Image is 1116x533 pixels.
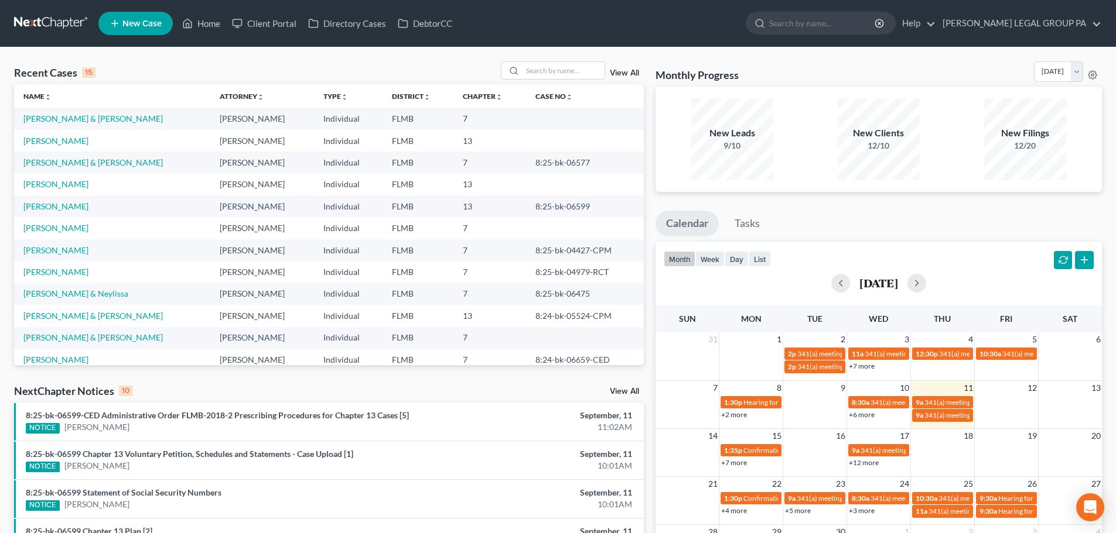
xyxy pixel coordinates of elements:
span: 9a [852,446,859,455]
span: 8:30a [852,398,869,407]
span: 11 [963,381,974,395]
td: 8:25-bk-04427-CPM [526,239,644,261]
span: Tue [807,314,823,324]
span: 341(a) meeting for [PERSON_NAME] & [PERSON_NAME] [861,446,1036,455]
span: 19 [1026,429,1038,443]
td: Individual [314,239,383,261]
td: [PERSON_NAME] [210,283,314,305]
td: FLMB [383,327,454,349]
a: Directory Cases [302,13,392,34]
span: 1:30p [724,398,742,407]
td: Individual [314,174,383,195]
td: [PERSON_NAME] [210,261,314,283]
button: week [695,251,725,267]
span: 10:30a [916,494,937,503]
td: 8:25-bk-04979-RCT [526,261,644,283]
a: [PERSON_NAME] [23,201,88,211]
div: New Clients [838,126,920,140]
span: 15 [771,429,783,443]
span: Confirmation hearing for [PERSON_NAME] & [PERSON_NAME] [743,494,938,503]
span: Wed [869,314,888,324]
td: [PERSON_NAME] [210,349,314,370]
span: 341(a) meeting for [PERSON_NAME] & [PERSON_NAME] [797,349,972,358]
span: 13 [1090,381,1102,395]
td: [PERSON_NAME] [210,217,314,239]
span: 12 [1026,381,1038,395]
div: September, 11 [438,448,632,460]
span: 16 [835,429,847,443]
span: Mon [741,314,762,324]
td: FLMB [383,108,454,129]
div: Open Intercom Messenger [1076,493,1104,521]
td: 7 [453,217,526,239]
a: Districtunfold_more [392,92,431,101]
span: 10 [899,381,910,395]
span: Sat [1063,314,1077,324]
span: 9:30a [980,494,997,503]
td: 13 [453,305,526,326]
span: Hearing for [PERSON_NAME] [743,398,835,407]
div: Recent Cases [14,66,95,80]
h2: [DATE] [859,277,898,289]
span: 8:30a [852,494,869,503]
span: 4 [967,332,974,346]
span: 341(a) meeting for [PERSON_NAME] [929,507,1042,515]
span: 341(a) meeting for [PERSON_NAME] & [PERSON_NAME] [797,362,972,371]
a: +12 more [849,458,879,467]
td: 7 [453,261,526,283]
button: day [725,251,749,267]
td: [PERSON_NAME] [210,305,314,326]
span: 27 [1090,477,1102,491]
a: 8:25-bk-06599 Chapter 13 Voluntary Petition, Schedules and Statements - Case Upload [1] [26,449,353,459]
span: 31 [707,332,719,346]
td: FLMB [383,174,454,195]
span: 341(a) meeting for [PERSON_NAME] [871,494,984,503]
td: [PERSON_NAME] [210,239,314,261]
a: [PERSON_NAME] & [PERSON_NAME] [23,114,163,123]
span: Fri [1000,314,1012,324]
a: [PERSON_NAME] [64,460,129,472]
span: 3 [903,332,910,346]
i: unfold_more [257,94,264,101]
td: FLMB [383,305,454,326]
td: 8:25-bk-06577 [526,152,644,173]
span: 2p [788,362,796,371]
div: 15 [82,67,95,78]
a: [PERSON_NAME] [23,223,88,233]
span: 341(a) meeting for [PERSON_NAME] [939,349,1052,358]
td: Individual [314,261,383,283]
a: [PERSON_NAME] & [PERSON_NAME] [23,332,163,342]
span: 25 [963,477,974,491]
span: 20 [1090,429,1102,443]
div: 10:01AM [438,460,632,472]
td: 8:25-bk-06475 [526,283,644,305]
span: 6 [1095,332,1102,346]
a: Home [176,13,226,34]
td: Individual [314,305,383,326]
td: FLMB [383,239,454,261]
span: 26 [1026,477,1038,491]
span: 10:30a [980,349,1001,358]
span: 14 [707,429,719,443]
span: 9a [916,411,923,419]
span: 22 [771,477,783,491]
a: [PERSON_NAME] [23,245,88,255]
span: 341(a) meeting for [PERSON_NAME] [924,398,1037,407]
button: month [664,251,695,267]
a: Attorneyunfold_more [220,92,264,101]
div: September, 11 [438,410,632,421]
span: 2 [839,332,847,346]
td: Individual [314,152,383,173]
span: 341(a) meeting for [PERSON_NAME] [1002,349,1115,358]
a: Calendar [656,211,719,236]
span: Confirmation Hearing for [PERSON_NAME] & [PERSON_NAME] [743,446,940,455]
input: Search by name... [769,12,876,34]
button: list [749,251,771,267]
span: 2p [788,349,796,358]
a: [PERSON_NAME] [64,498,129,510]
a: [PERSON_NAME] & [PERSON_NAME] [23,157,163,167]
i: unfold_more [341,94,348,101]
a: 8:25-bk-06599 Statement of Social Security Numbers [26,487,221,497]
td: Individual [314,108,383,129]
td: [PERSON_NAME] [210,327,314,349]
